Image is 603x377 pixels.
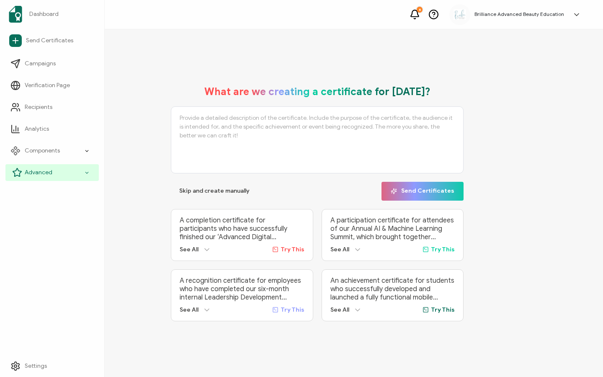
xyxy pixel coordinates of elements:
[25,103,52,111] span: Recipients
[29,10,59,18] span: Dashboard
[417,7,423,13] div: 8
[9,6,22,23] img: sertifier-logomark-colored.svg
[204,85,430,98] h1: What are we creating a certificate for [DATE]?
[25,59,56,68] span: Campaigns
[281,246,304,253] span: Try This
[180,246,198,253] span: See All
[25,81,70,90] span: Verification Page
[25,168,52,177] span: Advanced
[25,147,60,155] span: Components
[5,77,99,94] a: Verification Page
[454,9,466,20] img: a2bf8c6c-3aba-43b4-8354-ecfc29676cf6.jpg
[25,362,47,370] span: Settings
[180,276,304,302] p: A recognition certificate for employees who have completed our six-month internal Leadership Deve...
[431,306,455,313] span: Try This
[281,306,304,313] span: Try This
[171,182,258,201] button: Skip and create manually
[179,188,250,194] span: Skip and create manually
[391,188,454,194] span: Send Certificates
[180,306,198,313] span: See All
[431,246,455,253] span: Try This
[180,216,304,241] p: A completion certificate for participants who have successfully finished our ‘Advanced Digital Ma...
[330,276,455,302] p: An achievement certificate for students who successfully developed and launched a fully functiona...
[330,216,455,241] p: A participation certificate for attendees of our Annual AI & Machine Learning Summit, which broug...
[381,182,464,201] button: Send Certificates
[5,121,99,137] a: Analytics
[5,99,99,116] a: Recipients
[5,358,99,374] a: Settings
[26,36,73,45] span: Send Certificates
[5,31,99,50] a: Send Certificates
[25,125,49,133] span: Analytics
[5,55,99,72] a: Campaigns
[330,306,349,313] span: See All
[5,3,99,26] a: Dashboard
[474,11,564,17] h5: Brilliance Advanced Beauty Education
[330,246,349,253] span: See All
